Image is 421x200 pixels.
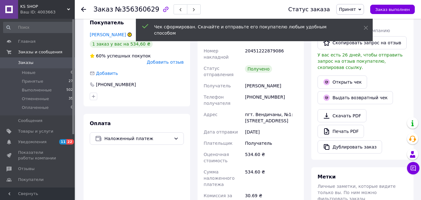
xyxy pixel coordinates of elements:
span: Статус отправления [204,66,234,77]
a: Печать PDF [318,125,364,138]
div: Вернуться назад [81,6,86,12]
div: Ваш ID: 4003663 [20,9,75,15]
span: №356360629 [115,6,159,13]
span: Оценочная стоимость [204,152,229,163]
div: Получатель [244,138,299,149]
span: Сообщения [18,118,42,124]
span: Дата отправки [204,129,238,134]
span: Плательщик [204,141,233,146]
span: Сумма наложенного платежа [204,169,235,187]
span: 35 [69,96,73,102]
input: Поиск [3,22,74,33]
span: У вас есть 26 дней, чтобы отправить запрос на отзыв покупателю, скопировав ссылку. [318,52,403,70]
span: Оплаченные [22,105,49,110]
span: 0 [71,105,73,110]
span: 60% [96,53,106,58]
div: 534.60 ₴ [244,149,299,166]
a: Скачать PDF [318,109,366,122]
span: Показатели работы компании [18,150,58,161]
button: Дублировать заказ [318,140,382,154]
span: Адрес [204,112,218,117]
a: [PERSON_NAME] [90,32,126,37]
div: 1 заказ у вас на 534,60 ₴ [90,40,153,48]
span: 11 [59,139,66,144]
span: Заказы и сообщения [18,49,62,55]
span: Покупатели [18,177,44,183]
span: Принятые [22,79,43,84]
div: 20451222879086 [244,45,299,63]
button: Выдать возвратный чек [318,91,393,104]
button: Заказ выполнен [370,5,415,14]
span: Метки [318,174,336,180]
span: 22 [66,139,74,144]
span: Главная [18,39,36,44]
span: Наложенный платеж [104,135,171,142]
div: [PHONE_NUMBER] [95,81,136,88]
span: 0 [71,70,73,76]
span: Заказы [18,60,33,66]
div: [DATE] [244,126,299,138]
span: Оплата [90,120,111,126]
div: пгт. Вендичаны, №1: [STREET_ADDRESS] [244,109,299,126]
span: Телефон получателя [204,95,231,106]
div: Получено [245,65,272,73]
span: Отмененные [22,96,49,102]
span: Новые [22,70,36,76]
span: Товары и услуги [18,129,53,134]
span: Выполненные [22,87,52,93]
span: Заказ выполнен [375,7,410,12]
span: Запрос на отзыв про компанию [318,28,390,33]
span: Номер накладной [204,48,229,60]
div: Чек сформирован. Скачайте и отправьте его покупателю любым удобным способом [154,24,348,36]
span: Добавить [96,71,118,76]
button: Чат с покупателем [407,162,419,174]
span: Отзывы [18,166,35,172]
div: [PERSON_NAME] [244,80,299,91]
span: 27 [69,79,73,84]
span: Уведомления [18,139,46,145]
span: Заказ [93,6,113,13]
span: Покупатель [90,20,124,26]
span: Принят [339,7,356,12]
span: 502 [66,87,73,93]
span: KS SHOP [20,4,67,9]
a: Открыть чек [318,76,367,89]
span: Добавить отзыв [147,60,184,65]
div: успешных покупок [90,53,151,59]
div: 534.60 ₴ [244,166,299,190]
div: [PHONE_NUMBER] [244,91,299,109]
span: Получатель [204,83,231,88]
div: Статус заказа [288,6,330,12]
